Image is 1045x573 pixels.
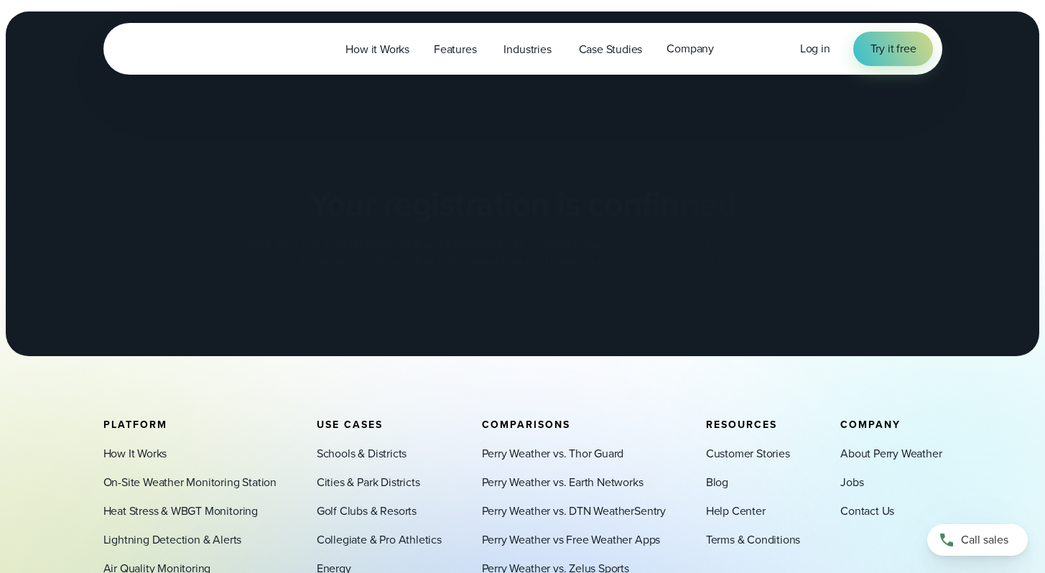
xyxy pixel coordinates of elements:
a: Jobs [840,474,863,491]
a: Log in [800,40,830,57]
span: Call sales [961,531,1008,549]
a: How It Works [103,445,167,462]
a: Golf Clubs & Resorts [317,503,417,520]
span: Try it free [870,40,916,57]
a: Contact Us [840,503,894,520]
a: Perry Weather vs. Earth Networks [482,474,644,491]
span: Company [840,417,901,432]
span: Industries [503,41,551,58]
span: Resources [706,417,777,432]
a: Perry Weather vs. Thor Guard [482,445,624,462]
a: Blog [706,474,728,491]
a: Call sales [927,524,1028,556]
a: Perry Weather vs Free Weather Apps [482,531,661,549]
span: Company [667,40,714,57]
a: Schools & Districts [317,445,407,462]
a: Collegiate & Pro Athletics [317,531,442,549]
span: How it Works [345,41,409,58]
a: How it Works [333,34,422,64]
a: Heat Stress & WBGT Monitoring [103,503,258,520]
a: Perry Weather vs. DTN WeatherSentry [482,503,666,520]
span: Use Cases [317,417,383,432]
span: Comparisons [482,417,570,432]
a: On-Site Weather Monitoring Station [103,474,277,491]
a: Lightning Detection & Alerts [103,531,242,549]
span: Platform [103,417,167,432]
span: Case Studies [579,41,643,58]
a: About Perry Weather [840,445,942,462]
a: Terms & Conditions [706,531,801,549]
a: Customer Stories [706,445,790,462]
a: Cities & Park Districts [317,474,420,491]
a: Try it free [853,32,934,66]
span: Features [434,41,476,58]
a: Help Center [706,503,766,520]
a: Case Studies [567,34,655,64]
